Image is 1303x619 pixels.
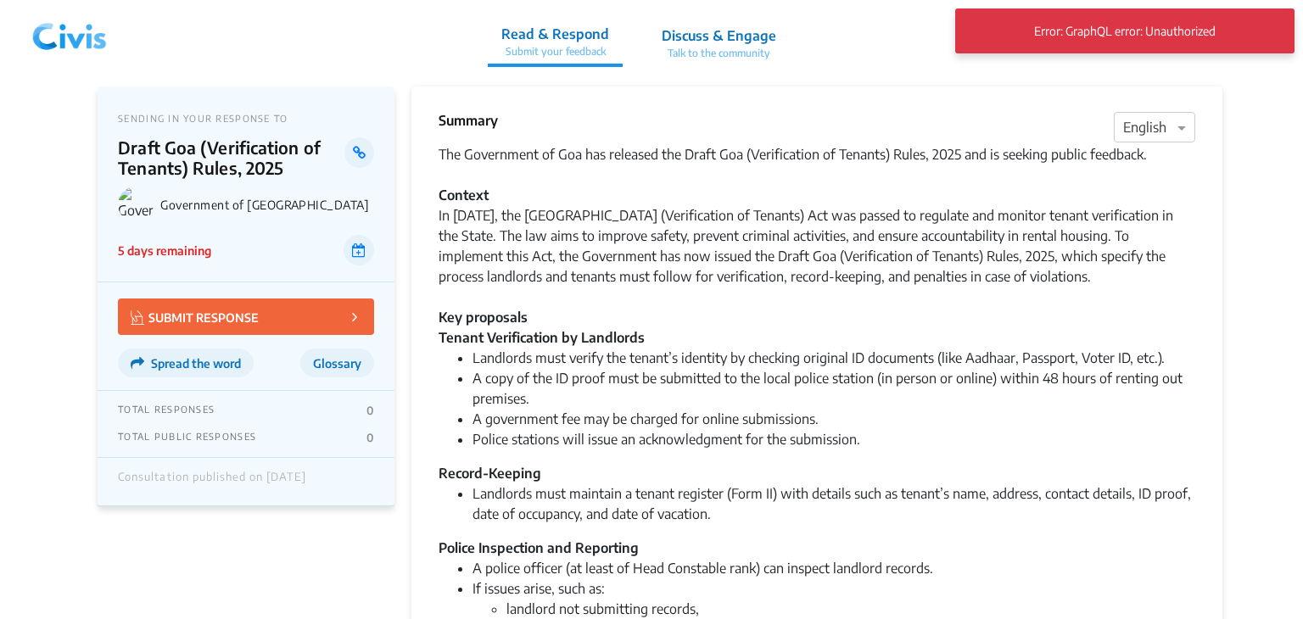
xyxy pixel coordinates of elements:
p: Talk to the community [662,46,776,61]
div: In [DATE], the [GEOGRAPHIC_DATA] (Verification of Tenants) Act was passed to regulate and monitor... [439,205,1195,327]
button: SUBMIT RESPONSE [118,298,374,335]
img: Government of Goa logo [118,187,154,222]
li: Landlords must verify the tenant’s identity by checking original ID documents (like Aadhaar, Pass... [473,348,1195,368]
span: Spread the word [151,356,241,371]
li: A police officer (at least of Head Constable rank) can inspect landlord records. [473,558,1195,578]
img: navlogo.png [25,8,114,59]
img: Vector.jpg [131,310,144,325]
p: 0 [366,404,374,417]
li: A government fee may be charged for online submissions. [473,409,1195,429]
li: Police stations will issue an acknowledgment for the submission. [473,429,1195,449]
p: 5 days remaining [118,242,211,259]
button: Spread the word [118,349,254,377]
div: The Government of Goa has released the Draft Goa (Verification of Tenants) Rules, 2025 and is see... [439,144,1195,205]
li: A copy of the ID proof must be submitted to the local police station (in person or online) within... [473,368,1195,409]
div: Consultation published on [DATE] [118,471,306,493]
p: Discuss & Engage [662,25,776,46]
p: Error: GraphQL error: Unauthorized [976,15,1273,47]
p: Summary [439,110,498,131]
p: Government of [GEOGRAPHIC_DATA] [160,198,374,212]
p: 0 [366,431,374,444]
strong: Context [439,187,489,204]
span: Glossary [313,356,361,371]
p: TOTAL PUBLIC RESPONSES [118,431,256,444]
p: SUBMIT RESPONSE [131,307,259,326]
p: Read & Respond [501,24,609,44]
p: Draft Goa (Verification of Tenants) Rules, 2025 [118,137,344,178]
strong: Police Inspection and Reporting [439,539,639,556]
li: landlord not submitting records, [506,599,1195,619]
li: Landlords must maintain a tenant register (Form II) with details such as tenant’s name, address, ... [473,483,1195,524]
strong: Tenant Verification by Landlords [439,329,645,346]
strong: Key proposals [439,309,528,326]
p: TOTAL RESPONSES [118,404,215,417]
p: SENDING IN YOUR RESPONSE TO [118,113,374,124]
strong: Record-Keeping [439,465,541,482]
button: Glossary [300,349,374,377]
p: Submit your feedback [501,44,609,59]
